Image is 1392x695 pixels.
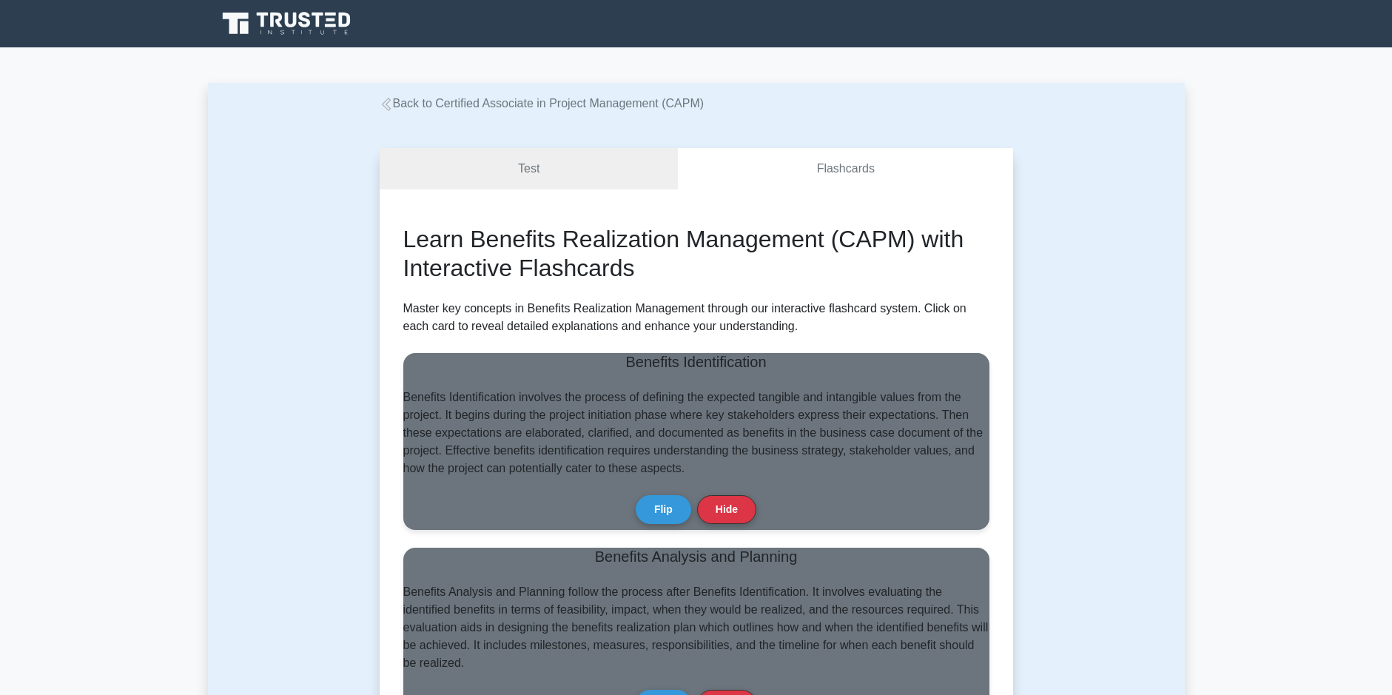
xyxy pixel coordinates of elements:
h2: Benefits Identification [403,353,989,371]
button: Hide [697,495,756,524]
p: Benefits Identification involves the process of defining the expected tangible and intangible val... [403,389,989,477]
p: Benefits Analysis and Planning follow the process after Benefits Identification. It involves eval... [403,583,989,672]
p: Master key concepts in Benefits Realization Management through our interactive flashcard system. ... [403,300,989,335]
a: Flashcards [678,148,1012,190]
a: Back to Certified Associate in Project Management (CAPM) [380,97,705,110]
a: Test [380,148,679,190]
h2: Learn Benefits Realization Management (CAPM) with Interactive Flashcards [403,225,989,282]
button: Flip [636,495,691,524]
h2: Benefits Analysis and Planning [403,548,989,565]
